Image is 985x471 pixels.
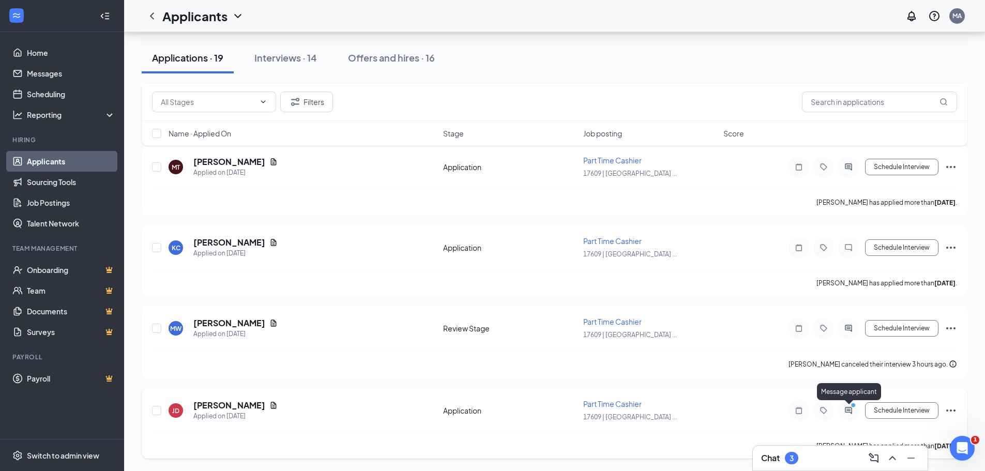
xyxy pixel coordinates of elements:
[27,450,99,461] div: Switch to admin view
[884,450,901,466] button: ChevronUp
[865,159,938,175] button: Schedule Interview
[865,402,938,419] button: Schedule Interview
[583,331,677,339] span: 17609 | [GEOGRAPHIC_DATA] ...
[865,320,938,337] button: Schedule Interview
[27,84,115,104] a: Scheduling
[100,11,110,21] svg: Collapse
[348,51,435,64] div: Offers and hires · 16
[950,436,975,461] iframe: Intercom live chat
[817,244,830,252] svg: Tag
[269,238,278,247] svg: Document
[27,42,115,63] a: Home
[583,128,622,139] span: Job posting
[280,92,333,112] button: Filter Filters
[723,128,744,139] span: Score
[952,11,962,20] div: MA
[903,450,919,466] button: Minimize
[193,317,265,329] h5: [PERSON_NAME]
[842,406,855,415] svg: ActiveChat
[790,454,794,463] div: 3
[12,353,113,361] div: Payroll
[945,404,957,417] svg: Ellipses
[816,442,957,450] p: [PERSON_NAME] has applied more than .
[868,452,880,464] svg: ComposeMessage
[761,452,780,464] h3: Chat
[934,279,956,287] b: [DATE]
[193,248,278,259] div: Applied on [DATE]
[817,383,881,400] div: Message applicant
[193,237,265,248] h5: [PERSON_NAME]
[169,128,231,139] span: Name · Applied On
[161,96,255,108] input: All Stages
[254,51,317,64] div: Interviews · 14
[866,450,882,466] button: ComposeMessage
[27,280,115,301] a: TeamCrown
[945,322,957,335] svg: Ellipses
[793,163,805,171] svg: Note
[12,135,113,144] div: Hiring
[802,92,957,112] input: Search in applications
[12,450,23,461] svg: Settings
[848,402,861,411] svg: PrimaryDot
[817,324,830,332] svg: Tag
[146,10,158,22] svg: ChevronLeft
[945,161,957,173] svg: Ellipses
[193,329,278,339] div: Applied on [DATE]
[928,10,941,22] svg: QuestionInfo
[232,10,244,22] svg: ChevronDown
[269,319,278,327] svg: Document
[172,163,180,172] div: MT
[27,110,116,120] div: Reporting
[193,156,265,168] h5: [PERSON_NAME]
[949,360,957,368] svg: Info
[170,324,181,333] div: MW
[443,405,577,416] div: Application
[443,242,577,253] div: Application
[172,406,179,415] div: JD
[816,279,957,287] p: [PERSON_NAME] has applied more than .
[789,359,957,370] div: [PERSON_NAME] canceled their interview 3 hours ago.
[289,96,301,108] svg: Filter
[27,260,115,280] a: OnboardingCrown
[971,436,979,444] span: 1
[905,452,917,464] svg: Minimize
[443,323,577,333] div: Review Stage
[793,324,805,332] svg: Note
[583,413,677,421] span: 17609 | [GEOGRAPHIC_DATA] ...
[939,98,948,106] svg: MagnifyingGlass
[816,198,957,207] p: [PERSON_NAME] has applied more than .
[583,156,642,165] span: Part Time Cashier
[152,51,223,64] div: Applications · 19
[865,239,938,256] button: Schedule Interview
[934,199,956,206] b: [DATE]
[945,241,957,254] svg: Ellipses
[583,170,677,177] span: 17609 | [GEOGRAPHIC_DATA] ...
[11,10,22,21] svg: WorkstreamLogo
[27,151,115,172] a: Applicants
[842,244,855,252] svg: ChatInactive
[27,172,115,192] a: Sourcing Tools
[269,401,278,409] svg: Document
[817,163,830,171] svg: Tag
[259,98,267,106] svg: ChevronDown
[162,7,228,25] h1: Applicants
[193,400,265,411] h5: [PERSON_NAME]
[27,368,115,389] a: PayrollCrown
[193,168,278,178] div: Applied on [DATE]
[12,110,23,120] svg: Analysis
[27,301,115,322] a: DocumentsCrown
[27,322,115,342] a: SurveysCrown
[583,399,642,408] span: Part Time Cashier
[443,162,577,172] div: Application
[905,10,918,22] svg: Notifications
[817,406,830,415] svg: Tag
[172,244,180,252] div: KC
[583,250,677,258] span: 17609 | [GEOGRAPHIC_DATA] ...
[842,163,855,171] svg: ActiveChat
[193,411,278,421] div: Applied on [DATE]
[842,324,855,332] svg: ActiveChat
[583,236,642,246] span: Part Time Cashier
[27,192,115,213] a: Job Postings
[27,63,115,84] a: Messages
